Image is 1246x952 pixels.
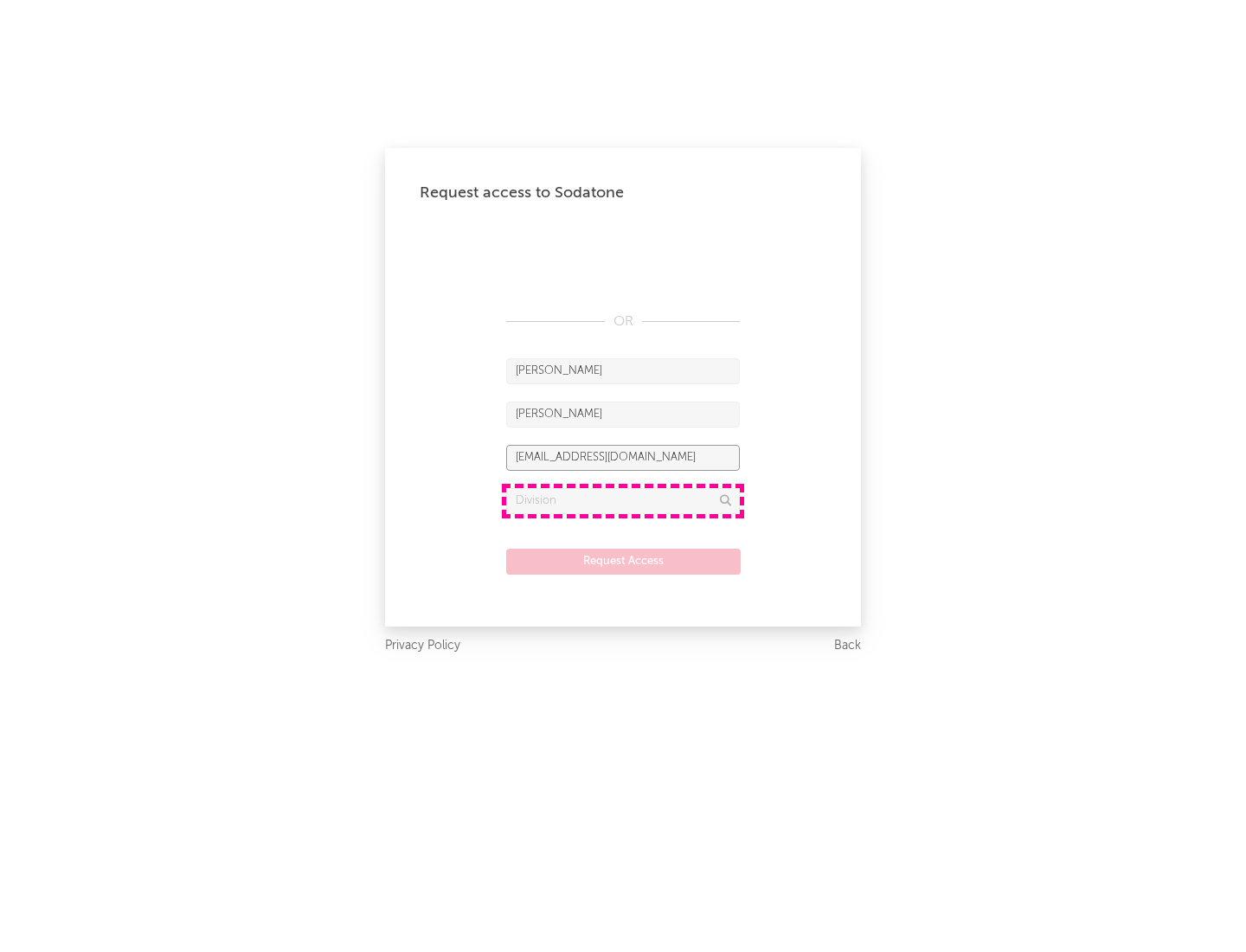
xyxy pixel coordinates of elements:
[506,402,740,428] input: Last Name
[385,635,460,657] a: Privacy Policy
[506,312,740,332] div: OR
[506,445,740,471] input: Email
[834,635,861,657] a: Back
[420,183,826,203] div: Request access to Sodatone
[506,358,740,384] input: First Name
[506,549,741,575] button: Request Access
[506,488,740,514] input: Division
